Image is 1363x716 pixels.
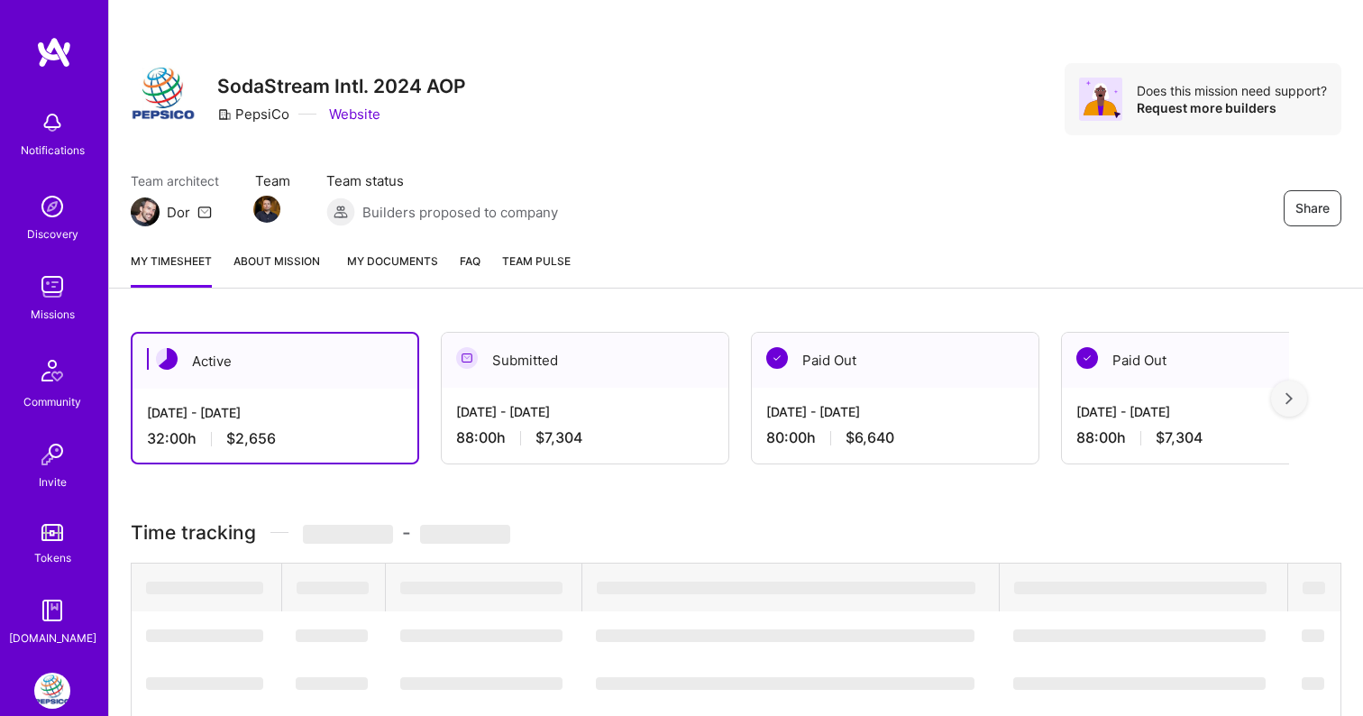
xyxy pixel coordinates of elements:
div: Community [23,392,81,411]
span: ‌ [597,582,975,594]
div: Missions [31,305,75,324]
a: Team Pulse [502,252,571,288]
div: Notifications [21,141,85,160]
span: $7,304 [535,428,582,447]
span: ‌ [1302,629,1324,642]
div: Paid Out [1062,333,1349,388]
span: Share [1295,199,1330,217]
img: logo [36,36,72,69]
span: ‌ [296,677,368,690]
span: ‌ [146,582,263,594]
span: Team Pulse [502,254,571,268]
div: [DATE] - [DATE] [147,403,403,422]
span: ‌ [1013,677,1266,690]
span: ‌ [1303,582,1325,594]
span: $7,304 [1156,428,1203,447]
a: FAQ [460,252,480,288]
span: ‌ [400,677,563,690]
div: PepsiCo [217,105,289,124]
div: [DATE] - [DATE] [456,402,714,421]
span: My Documents [342,252,438,271]
span: $6,640 [846,428,894,447]
div: Paid Out [752,333,1038,388]
span: ‌ [400,629,563,642]
div: 32:00 h [147,429,403,448]
img: Community [31,349,74,392]
img: discovery [34,188,70,225]
div: 88:00 h [456,428,714,447]
span: ‌ [1013,629,1266,642]
a: Website [325,105,380,124]
a: About Mission [233,252,320,288]
div: Discovery [27,225,78,243]
div: Dor [167,203,190,222]
span: ‌ [146,629,263,642]
span: Builders proposed to company [362,203,558,222]
img: Submitted [456,347,478,369]
img: Paid Out [1076,347,1098,369]
span: $2,656 [226,429,276,448]
i: icon Mail [197,205,212,219]
div: Request more builders [1137,99,1327,116]
span: ‌ [297,582,369,594]
div: [DATE] - [DATE] [766,402,1024,421]
div: Tokens [34,548,71,567]
div: Invite [39,473,67,491]
div: [DATE] - [DATE] [1076,402,1334,421]
span: Team architect [131,171,219,190]
a: My Documents [342,252,438,288]
img: Company Logo [131,63,196,128]
span: Team status [326,171,558,190]
span: ‌ [1014,582,1267,594]
span: ‌ [296,629,368,642]
span: - [303,521,510,544]
i: icon CompanyGray [217,107,232,122]
span: ‌ [596,629,974,642]
img: right [1285,392,1293,405]
span: ‌ [146,677,263,690]
img: Invite [34,436,70,473]
span: ‌ [303,525,393,544]
span: ‌ [1302,677,1324,690]
img: PepsiCo: SodaStream Intl. 2024 AOP [34,673,70,709]
img: Active [156,348,178,370]
img: Team Architect [131,197,160,226]
span: ‌ [596,677,974,690]
div: 88:00 h [1076,428,1334,447]
img: guide book [34,592,70,629]
a: Team Member Avatar [255,194,279,225]
img: tokens [41,524,63,541]
div: Submitted [442,333,728,388]
div: Does this mission need support? [1137,82,1327,99]
img: Avatar [1079,78,1122,121]
img: Team Member Avatar [253,196,280,223]
div: Active [133,334,417,389]
h3: SodaStream Intl. 2024 AOP [217,75,466,97]
div: [DOMAIN_NAME] [9,629,96,647]
span: Team [255,171,290,190]
img: Paid Out [766,347,788,369]
a: My timesheet [131,252,212,288]
span: ‌ [400,582,563,594]
button: Share [1284,190,1341,226]
span: ‌ [420,525,510,544]
h3: Time tracking [131,521,1341,544]
img: bell [34,105,70,141]
img: Builders proposed to company [326,197,355,226]
img: teamwork [34,269,70,305]
div: 80:00 h [766,428,1024,447]
a: PepsiCo: SodaStream Intl. 2024 AOP [30,673,75,709]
